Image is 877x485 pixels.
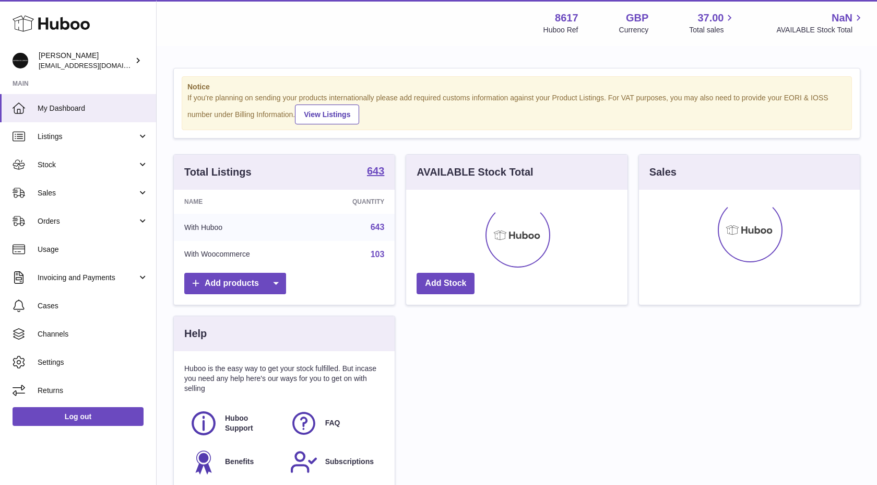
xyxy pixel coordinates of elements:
a: 643 [371,223,385,232]
h3: Total Listings [184,165,252,179]
a: Add Stock [417,273,475,294]
strong: GBP [626,11,648,25]
span: 37.00 [697,11,724,25]
a: NaN AVAILABLE Stock Total [776,11,864,35]
th: Name [174,190,311,214]
td: With Huboo [174,214,311,241]
a: 37.00 Total sales [689,11,736,35]
span: Benefits [225,457,254,467]
span: Huboo Support [225,413,278,433]
span: My Dashboard [38,103,148,113]
span: Orders [38,216,137,226]
span: Sales [38,188,137,198]
span: Returns [38,386,148,396]
span: Invoicing and Payments [38,273,137,283]
th: Quantity [311,190,395,214]
span: FAQ [325,418,340,428]
a: Benefits [189,448,279,476]
td: With Woocommerce [174,241,311,268]
span: [EMAIL_ADDRESS][DOMAIN_NAME] [39,61,153,70]
span: Settings [38,357,148,367]
a: Subscriptions [290,448,380,476]
div: If you're planning on sending your products internationally please add required customs informati... [187,93,846,124]
h3: Sales [649,165,677,179]
strong: 8617 [555,11,578,25]
a: View Listings [295,105,359,124]
img: hello@alfredco.com [13,53,28,68]
span: Subscriptions [325,457,374,467]
div: [PERSON_NAME] [39,51,133,71]
p: Huboo is the easy way to get your stock fulfilled. But incase you need any help here's our ways f... [184,364,384,394]
a: Add products [184,273,286,294]
a: FAQ [290,409,380,437]
span: Total sales [689,25,736,35]
a: Log out [13,407,144,426]
div: Currency [619,25,649,35]
span: Listings [38,132,137,142]
a: 643 [367,166,384,178]
span: Channels [38,329,148,339]
span: Stock [38,160,137,170]
span: NaN [832,11,852,25]
span: Usage [38,245,148,255]
h3: Help [184,327,207,341]
strong: Notice [187,82,846,92]
strong: 643 [367,166,384,176]
a: 103 [371,250,385,259]
h3: AVAILABLE Stock Total [417,165,533,179]
a: Huboo Support [189,409,279,437]
div: Huboo Ref [543,25,578,35]
span: Cases [38,301,148,311]
span: AVAILABLE Stock Total [776,25,864,35]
